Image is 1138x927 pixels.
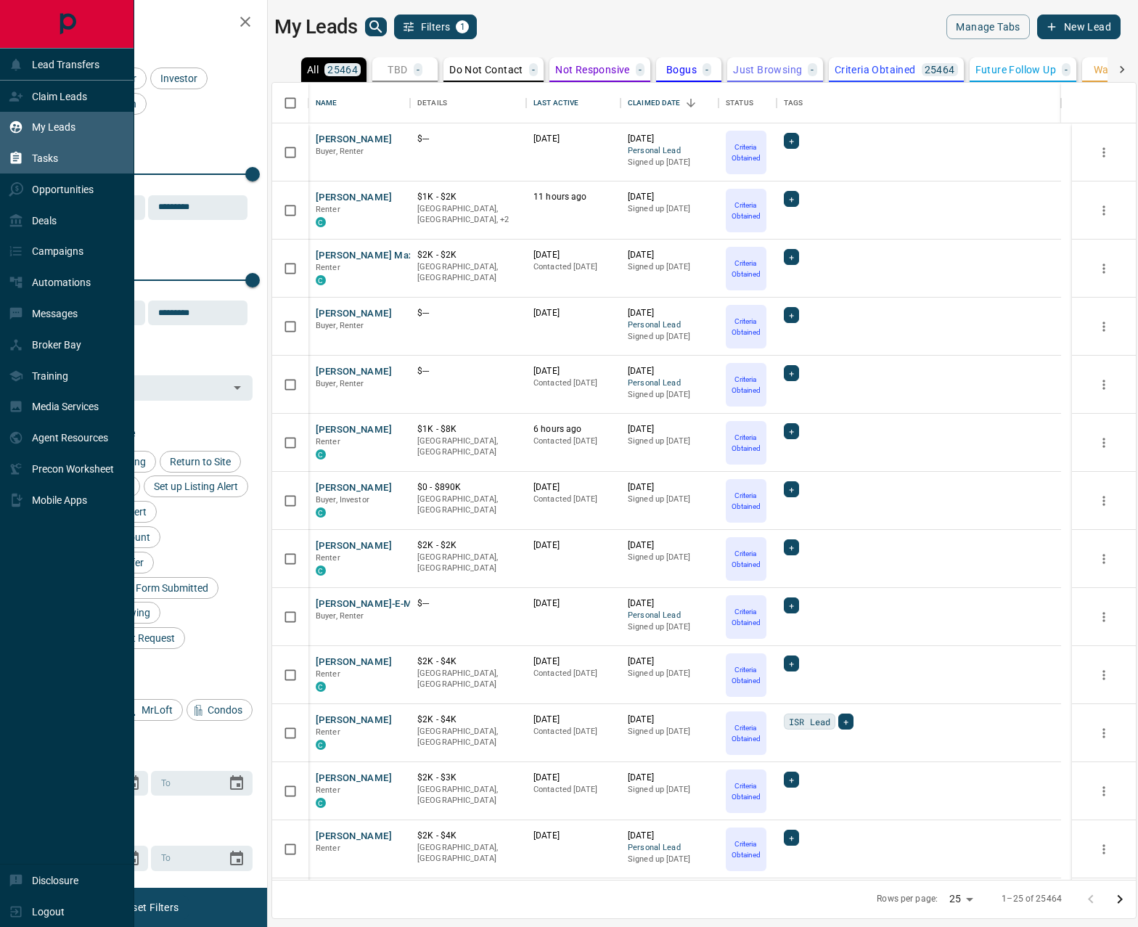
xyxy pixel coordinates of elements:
span: Buyer, Renter [316,321,364,330]
button: more [1093,374,1115,396]
p: Signed up [DATE] [628,436,711,447]
p: $0 - $890K [417,481,519,494]
p: $2K - $3K [417,772,519,784]
p: [DATE] [533,307,613,319]
div: Name [308,83,410,123]
p: [DATE] [628,191,711,203]
p: Criteria Obtained [727,606,765,628]
p: [DATE] [628,656,711,668]
p: [DATE] [533,714,613,726]
p: [GEOGRAPHIC_DATA], [GEOGRAPHIC_DATA] [417,784,519,806]
span: Condos [202,704,247,716]
p: [DATE] [628,423,711,436]
button: [PERSON_NAME] [316,307,392,321]
button: [PERSON_NAME] [316,830,392,844]
p: [DATE] [628,133,711,145]
p: 6 hours ago [533,423,613,436]
p: Contacted [DATE] [533,261,613,273]
div: Tags [777,83,1061,123]
button: New Lead [1037,15,1121,39]
span: + [789,134,794,148]
span: Renter [316,553,340,563]
div: + [784,597,799,613]
span: MrLoft [136,704,178,716]
p: Signed up [DATE] [628,784,711,796]
span: Renter [316,844,340,853]
div: + [784,481,799,497]
p: $--- [417,597,519,610]
span: + [789,366,794,380]
div: condos.ca [316,682,326,692]
p: - [639,65,642,75]
button: Choose date [222,769,251,798]
span: + [789,250,794,264]
div: + [784,133,799,149]
div: condos.ca [316,798,326,808]
p: [DATE] [533,481,613,494]
div: condos.ca [316,217,326,227]
h2: Filters [46,15,253,32]
div: Set up Listing Alert [144,475,248,497]
span: + [789,598,794,613]
span: Set up Listing Alert [149,481,243,492]
p: Contacted [DATE] [533,784,613,796]
p: Criteria Obtained [727,838,765,860]
div: + [784,830,799,846]
span: Buyer, Renter [316,379,364,388]
p: $2K - $2K [417,539,519,552]
p: [DATE] [628,365,711,377]
button: [PERSON_NAME] [316,772,392,785]
div: Name [316,83,337,123]
div: Status [719,83,777,123]
button: Reset Filters [110,895,188,920]
button: more [1093,316,1115,338]
p: Criteria Obtained [835,65,916,75]
button: Go to next page [1105,885,1134,914]
div: + [784,249,799,265]
button: more [1093,258,1115,279]
div: + [784,307,799,323]
p: Criteria Obtained [727,258,765,279]
button: Manage Tabs [946,15,1029,39]
p: [DATE] [533,772,613,784]
span: + [789,482,794,497]
p: [DATE] [628,481,711,494]
p: Criteria Obtained [727,780,765,802]
p: Criteria Obtained [727,432,765,454]
p: [DATE] [533,249,613,261]
div: + [784,365,799,381]
p: Bogus [666,65,697,75]
p: Just Browsing [733,65,802,75]
p: $1K - $2K [417,191,519,203]
p: Criteria Obtained [727,200,765,221]
p: [DATE] [533,656,613,668]
span: + [843,714,848,729]
p: $--- [417,133,519,145]
p: [DATE] [533,365,613,377]
p: All [307,65,319,75]
p: [GEOGRAPHIC_DATA], [GEOGRAPHIC_DATA] [417,261,519,284]
p: $2K - $4K [417,714,519,726]
span: Buyer, Investor [316,495,369,505]
p: Contacted [DATE] [533,494,613,505]
div: + [784,191,799,207]
p: 11 hours ago [533,191,613,203]
button: more [1093,606,1115,628]
div: Investor [150,68,208,89]
div: Condos [187,699,253,721]
button: [PERSON_NAME] [316,365,392,379]
p: Signed up [DATE] [628,854,711,865]
p: Criteria Obtained [727,490,765,512]
p: Signed up [DATE] [628,389,711,401]
span: Return to Site [165,456,236,467]
p: Signed up [DATE] [628,157,711,168]
div: Last Active [533,83,578,123]
p: [DATE] [628,772,711,784]
p: $2K - $2K [417,249,519,261]
div: Details [417,83,447,123]
button: [PERSON_NAME] [316,191,392,205]
span: Renter [316,669,340,679]
span: ISR Lead [789,714,830,729]
div: 25 [943,889,978,910]
p: - [532,65,535,75]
